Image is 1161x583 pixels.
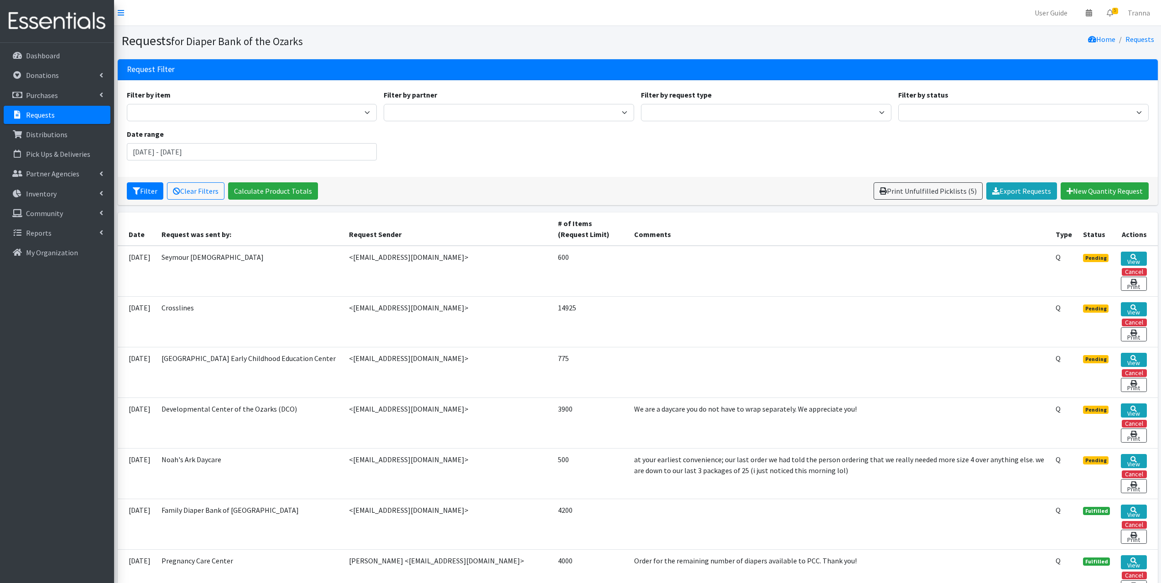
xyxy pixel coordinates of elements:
[118,246,156,297] td: [DATE]
[384,89,437,100] label: Filter by partner
[552,296,629,347] td: 14925
[156,246,344,297] td: Seymour [DEMOGRAPHIC_DATA]
[4,6,110,36] img: HumanEssentials
[156,397,344,448] td: Developmental Center of the Ozarks (DCO)
[118,347,156,397] td: [DATE]
[1056,303,1061,312] abbr: Quantity
[4,204,110,222] a: Community
[629,448,1050,499] td: at your earliest convenience; our last order we had told the person ordering that we really neede...
[1056,253,1061,262] abbr: Quantity
[1115,212,1157,246] th: Actions
[552,499,629,549] td: 4200
[344,347,552,397] td: <[EMAIL_ADDRESS][DOMAIN_NAME]>
[4,165,110,183] a: Partner Agencies
[26,209,63,218] p: Community
[1122,420,1147,428] button: Cancel
[1121,378,1146,392] a: Print
[898,89,948,100] label: Filter by status
[874,182,983,200] a: Print Unfulfilled Picklists (5)
[1056,506,1061,515] abbr: Quantity
[156,448,344,499] td: Noah's Ark Daycare
[1099,4,1120,22] a: 5
[1121,252,1146,266] a: View
[26,71,59,80] p: Donations
[1027,4,1075,22] a: User Guide
[118,397,156,448] td: [DATE]
[127,129,164,139] label: Date range
[1121,353,1146,367] a: View
[156,347,344,397] td: [GEOGRAPHIC_DATA] Early Childhood Education Center
[26,248,78,257] p: My Organization
[1078,212,1116,246] th: Status
[1061,182,1149,200] a: New Quantity Request
[4,46,110,65] a: Dashboard
[344,296,552,347] td: <[EMAIL_ADDRESS][DOMAIN_NAME]>
[26,130,68,139] p: Distributions
[4,185,110,203] a: Inventory
[167,182,224,200] a: Clear Filters
[344,246,552,297] td: <[EMAIL_ADDRESS][DOMAIN_NAME]>
[1056,556,1061,565] abbr: Quantity
[629,212,1050,246] th: Comments
[228,182,318,200] a: Calculate Product Totals
[4,86,110,104] a: Purchases
[1121,327,1146,341] a: Print
[1122,319,1147,326] button: Cancel
[1121,403,1146,418] a: View
[552,397,629,448] td: 3900
[4,243,110,262] a: My Organization
[4,224,110,242] a: Reports
[26,150,90,159] p: Pick Ups & Deliveries
[344,397,552,448] td: <[EMAIL_ADDRESS][DOMAIN_NAME]>
[127,65,175,74] h3: Request Filter
[1120,4,1157,22] a: Tranna
[1088,35,1115,44] a: Home
[4,125,110,144] a: Distributions
[344,448,552,499] td: <[EMAIL_ADDRESS][DOMAIN_NAME]>
[986,182,1057,200] a: Export Requests
[121,33,635,49] h1: Requests
[127,182,163,200] button: Filter
[1050,212,1078,246] th: Type
[1083,355,1109,363] span: Pending
[1122,572,1147,579] button: Cancel
[4,145,110,163] a: Pick Ups & Deliveries
[156,499,344,549] td: Family Diaper Bank of [GEOGRAPHIC_DATA]
[1083,254,1109,262] span: Pending
[4,66,110,84] a: Donations
[1083,456,1109,464] span: Pending
[1121,277,1146,291] a: Print
[344,212,552,246] th: Request Sender
[1125,35,1154,44] a: Requests
[26,110,55,119] p: Requests
[118,296,156,347] td: [DATE]
[127,89,171,100] label: Filter by item
[171,35,303,48] small: for Diaper Bank of the Ozarks
[1056,404,1061,413] abbr: Quantity
[26,189,57,198] p: Inventory
[1121,428,1146,443] a: Print
[552,212,629,246] th: # of Items (Request Limit)
[1121,454,1146,468] a: View
[1121,302,1146,316] a: View
[1112,8,1118,14] span: 5
[26,169,79,178] p: Partner Agencies
[1056,354,1061,363] abbr: Quantity
[1121,479,1146,493] a: Print
[1122,521,1147,529] button: Cancel
[156,212,344,246] th: Request was sent by:
[1083,406,1109,414] span: Pending
[1083,507,1110,515] span: Fulfilled
[4,106,110,124] a: Requests
[344,499,552,549] td: <[EMAIL_ADDRESS][DOMAIN_NAME]>
[1121,530,1146,544] a: Print
[26,228,52,237] p: Reports
[118,212,156,246] th: Date
[629,397,1050,448] td: We are a daycare you do not have to wrap separately. We appreciate you!
[118,448,156,499] td: [DATE]
[1122,470,1147,478] button: Cancel
[26,51,60,60] p: Dashboard
[1083,557,1110,566] span: Fulfilled
[641,89,712,100] label: Filter by request type
[552,347,629,397] td: 775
